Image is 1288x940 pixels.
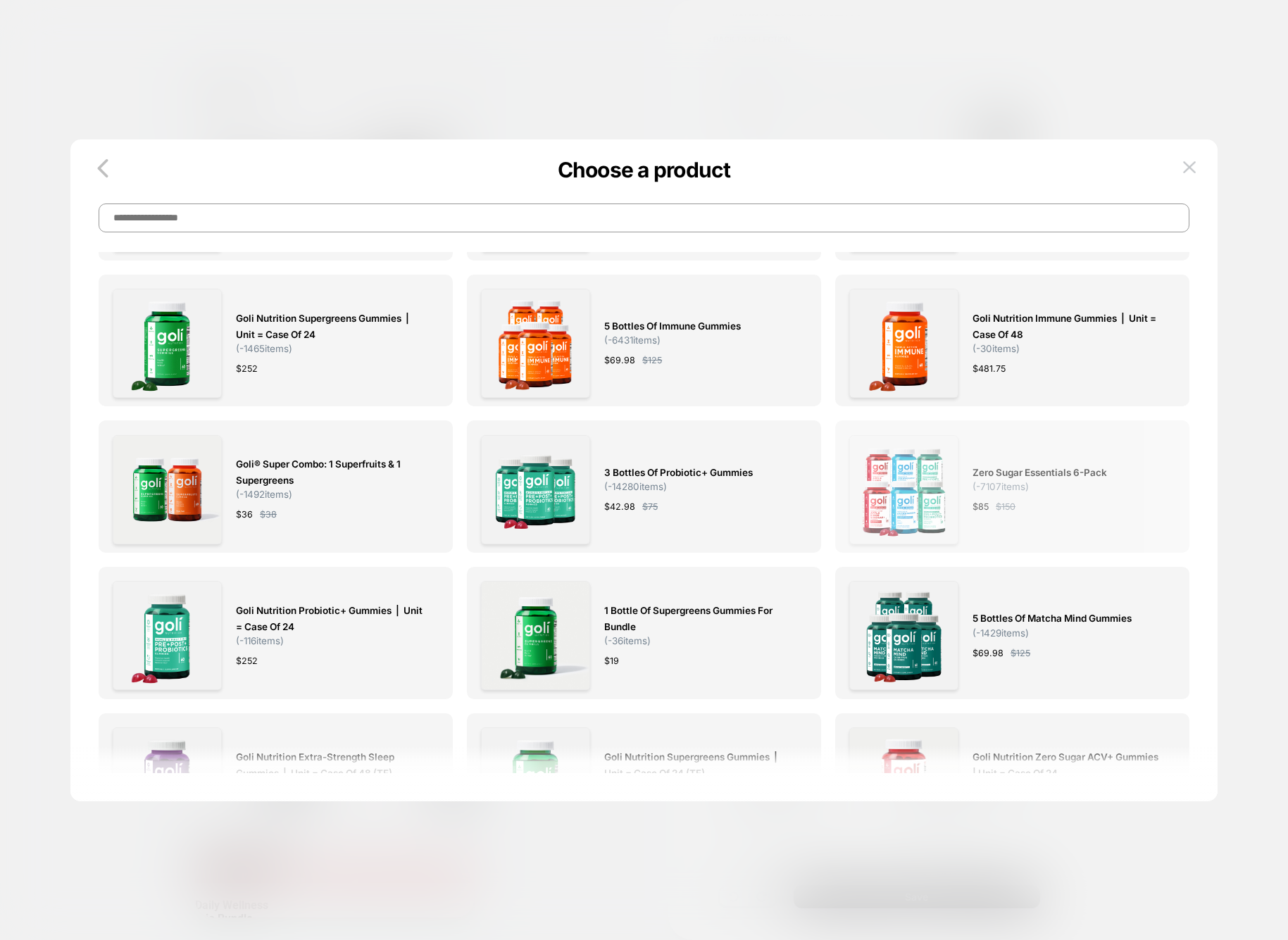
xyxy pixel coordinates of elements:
span: You May Also Like [70,452,209,472]
img: 3 Bottles of Extra-Strength Sleep Gummies [185,507,346,669]
span: $ 69.98 [973,646,1003,660]
img: ZSEssentials-6pack.jpg [849,435,958,544]
a: FAQ [28,321,49,334]
span: $ 481.75 [973,361,1006,376]
div: Shop Now [6,348,64,358]
div: Free Shipping [6,358,64,369]
a: 3 Bottles of Extra-Strength Sleep Gummies [185,676,346,753]
span: 3 Bottles of Probiotic+ Gummies [604,465,753,481]
span: 5 Bottles of Matcha Mind Gummies [973,610,1132,627]
a: Shop [28,294,54,308]
span: $ 85 [973,499,989,514]
span: 5 Bottles of Immune Gummies [604,318,741,334]
img: matcha-5pack-shop.jpg [849,581,958,690]
span: 0 [6,812,11,822]
a: 1 Bottle of Extra-Strength Sleep Gummies [11,676,173,753]
span: ( -30 items) [973,343,1020,354]
p: Choose a product [70,157,1218,182]
span: Goli Nutrition Supergreens Gummies | Unit = Case of 24 (TF) [604,749,793,782]
span: ( -7107 items) [973,481,1029,492]
div: Shop Now [6,44,64,55]
div: 1 Bottle of Extra-Strength Sleep Gummies [11,676,173,706]
span: Add to cart [63,731,122,753]
span: Zero Sugar Essentials 6-Pack [973,465,1107,481]
div: $15 [75,713,93,724]
div: $75 [265,713,284,724]
a: About Us [28,308,81,321]
span: $ 150 [996,499,1015,514]
span: 1 Bottle of Supergreens Gummies for Bundle [604,603,793,635]
span: Goli Nutrition Immune Gummies | Unit = Case of 48 [973,311,1161,343]
span: ( -1429 items) [973,627,1029,639]
a: Products [28,281,80,294]
img: 1 Bottle of Extra-Strength Sleep Gummies [11,507,173,669]
div: $43 [248,713,266,724]
div: $25 [92,713,111,724]
div: Free Shipping [6,55,64,65]
div: 3 Bottles of Extra-Strength Sleep Gummies [185,676,346,706]
span: Goli Nutrition Zero Sugar ACV+ Gummies | Unit = Case of 24 [973,749,1161,782]
span: $0.00 [68,812,92,822]
img: zs-acv-1pack_8020df91-ada2-4ca7-a93a-31260d87ece8.jpg [849,727,958,836]
img: immune-1pack-shop_1323a598-9a56-4fd6-8c53-739e3e6d2ed3.jpg [849,289,958,398]
span: $ 125 [1011,646,1030,660]
span: Add to cart [236,731,295,753]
